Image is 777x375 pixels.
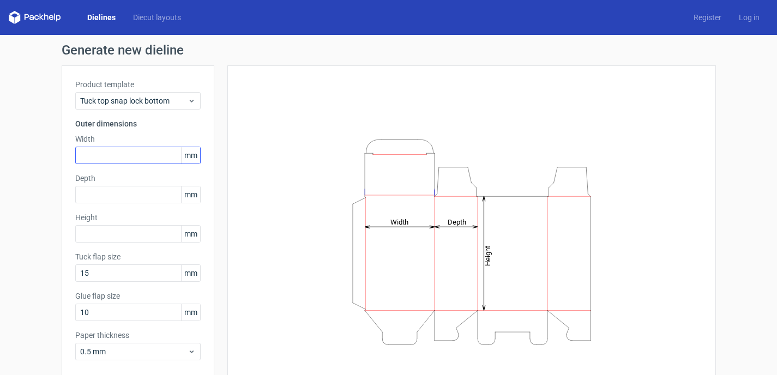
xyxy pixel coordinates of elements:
label: Height [75,212,201,223]
a: Log in [730,12,768,23]
span: mm [181,186,200,203]
h1: Generate new dieline [62,44,716,57]
a: Register [685,12,730,23]
span: Tuck top snap lock bottom [80,95,188,106]
label: Width [75,134,201,144]
span: 0.5 mm [80,346,188,357]
h3: Outer dimensions [75,118,201,129]
a: Diecut layouts [124,12,190,23]
label: Paper thickness [75,330,201,341]
tspan: Height [484,245,492,265]
span: mm [181,265,200,281]
label: Glue flap size [75,291,201,301]
a: Dielines [79,12,124,23]
tspan: Width [390,217,408,226]
span: mm [181,147,200,164]
span: mm [181,226,200,242]
tspan: Depth [448,217,466,226]
label: Product template [75,79,201,90]
label: Depth [75,173,201,184]
label: Tuck flap size [75,251,201,262]
span: mm [181,304,200,320]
